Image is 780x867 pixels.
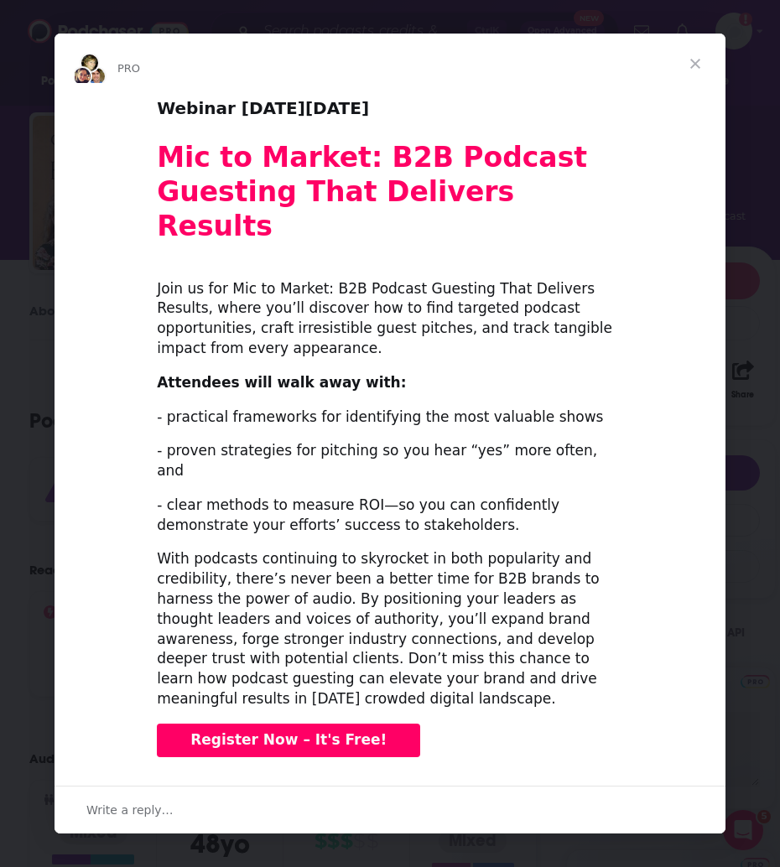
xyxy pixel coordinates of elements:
[157,97,623,128] h2: Webinar [DATE][DATE]
[157,408,623,428] div: - practical frameworks for identifying the most valuable shows
[72,66,92,86] img: Sydney avatar
[157,279,623,359] div: Join us for Mic to Market: B2B Podcast Guesting That Delivers Results, where you’ll discover how ...
[190,731,387,748] span: Register Now – It's Free!
[157,141,587,242] b: Mic to Market: B2B Podcast Guesting That Delivers Results
[665,34,725,94] span: Close
[157,441,623,481] div: - proven strategies for pitching so you hear “yes” more often, and
[55,786,725,833] div: Open conversation and reply
[157,724,420,757] a: Register Now – It's Free!
[157,549,623,709] div: With podcasts continuing to skyrocket in both popularity and credibility, there’s never been a be...
[157,374,406,391] b: Attendees will walk away with:
[86,66,107,86] img: Dave avatar
[117,62,140,75] span: PRO
[80,53,100,73] img: Barbara avatar
[157,496,623,536] div: - clear methods to measure ROI—so you can confidently demonstrate your efforts’ success to stakeh...
[86,799,174,821] span: Write a reply…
